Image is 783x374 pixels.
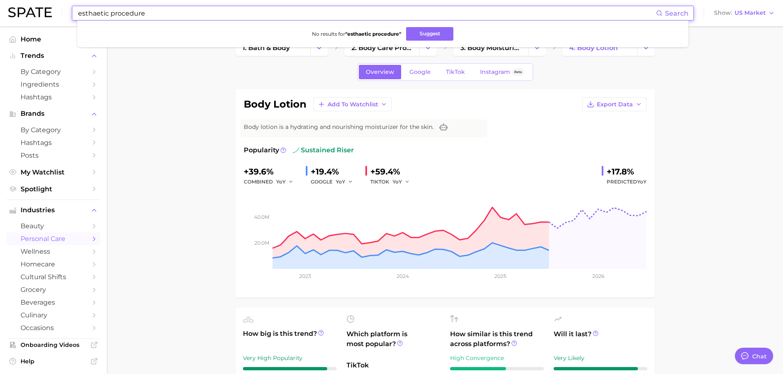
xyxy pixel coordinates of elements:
[351,44,412,52] span: 2. body care products
[21,110,86,117] span: Brands
[393,177,410,187] button: YoY
[336,177,353,187] button: YoY
[345,31,401,37] strong: " esthaetic procedure "
[562,39,637,56] a: 4. body lotion
[236,39,310,56] a: 1. bath & body
[582,97,647,111] button: Export Data
[21,185,86,193] span: Spotlight
[7,50,100,62] button: Trends
[21,324,86,332] span: occasions
[637,179,647,185] span: YoY
[665,9,688,17] span: Search
[21,207,86,214] span: Industries
[346,360,440,370] span: TikTok
[328,101,378,108] span: Add to Watchlist
[607,165,647,178] div: +17.8%
[7,149,100,162] a: Posts
[21,151,86,159] span: Posts
[7,309,100,321] a: culinary
[293,147,299,154] img: sustained riser
[21,52,86,60] span: Trends
[554,353,647,363] div: Very Likely
[243,367,337,370] div: 9 / 10
[243,44,290,52] span: 1. bath & body
[514,69,522,76] span: Beta
[7,108,100,120] button: Brands
[7,355,100,367] a: Help
[370,165,416,178] div: +59.4%
[276,178,286,185] span: YoY
[439,65,472,79] a: TikTok
[359,65,401,79] a: Overview
[7,78,100,91] a: Ingredients
[21,311,86,319] span: culinary
[7,321,100,334] a: occasions
[7,65,100,78] a: by Category
[244,145,279,155] span: Popularity
[276,177,294,187] button: YoY
[370,177,416,187] div: TIKTOK
[7,183,100,195] a: Spotlight
[21,93,86,101] span: Hashtags
[7,296,100,309] a: beverages
[396,273,409,279] tspan: 2024
[480,69,510,76] span: Instagram
[21,222,86,230] span: beauty
[7,232,100,245] a: personal care
[419,39,437,56] button: Change Category
[7,245,100,258] a: wellness
[7,33,100,46] a: Home
[450,353,544,363] div: High Convergence
[607,177,647,187] span: Predicted
[21,126,86,134] span: by Category
[734,11,766,15] span: US Market
[7,91,100,103] a: Hashtags
[569,44,618,52] span: 4. body lotion
[446,69,465,76] span: TikTok
[21,68,86,76] span: by Category
[346,329,440,356] span: Which platform is most popular?
[313,97,392,111] button: Add to Watchlist
[336,178,345,185] span: YoY
[311,177,359,187] div: GOOGLE
[473,65,531,79] a: InstagramBeta
[21,273,86,281] span: cultural shifts
[7,124,100,136] a: by Category
[450,367,544,370] div: 6 / 10
[528,39,546,56] button: Change Category
[7,339,100,351] a: Onboarding Videos
[592,273,604,279] tspan: 2026
[460,44,521,52] span: 3. body moisturizing products
[453,39,528,56] a: 3. body moisturizing products
[7,283,100,296] a: grocery
[450,329,544,349] span: How similar is this trend across platforms?
[7,258,100,271] a: homecare
[712,8,777,18] button: ShowUS Market
[299,273,311,279] tspan: 2023
[21,286,86,294] span: grocery
[406,27,453,41] button: Suggest
[244,123,434,131] span: Body lotion is a hydrating and nourishing moisturizer for the skin.
[393,178,402,185] span: YoY
[8,7,52,17] img: SPATE
[554,329,647,349] span: Will it last?
[597,101,633,108] span: Export Data
[244,99,307,109] h1: body lotion
[21,35,86,43] span: Home
[7,271,100,283] a: cultural shifts
[7,204,100,216] button: Industries
[366,69,394,76] span: Overview
[554,367,647,370] div: 9 / 10
[494,273,506,279] tspan: 2025
[7,220,100,232] a: beauty
[21,168,86,176] span: My Watchlist
[21,358,86,365] span: Help
[244,177,299,187] div: combined
[293,145,354,155] span: sustained riser
[312,31,401,37] span: No results for
[21,139,86,147] span: Hashtags
[21,341,86,349] span: Onboarding Videos
[77,6,656,20] input: Search here for a brand, industry, or ingredient
[21,260,86,268] span: homecare
[21,298,86,306] span: beverages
